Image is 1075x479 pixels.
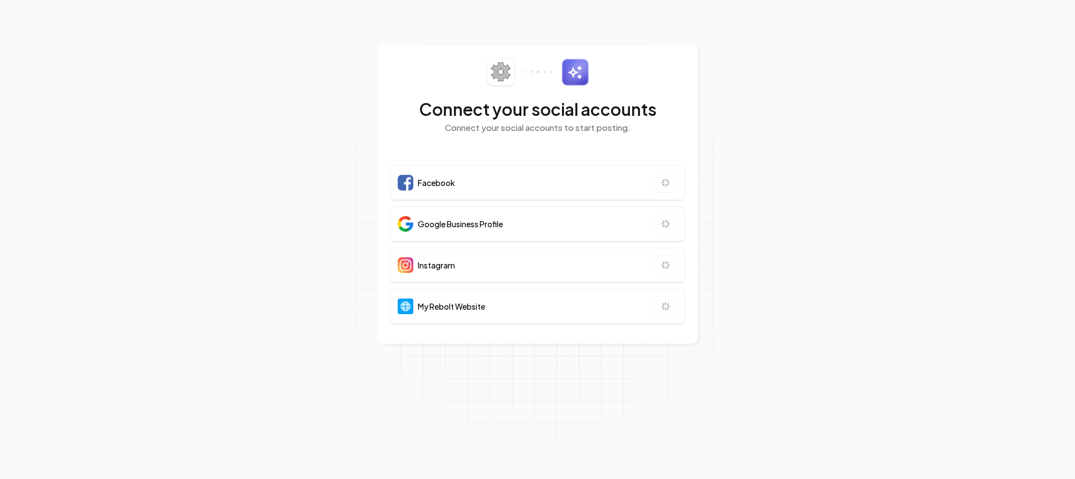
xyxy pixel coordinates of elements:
span: Instagram [418,260,455,271]
span: Google Business Profile [418,218,503,229]
img: sparkles.svg [561,58,589,86]
img: Google [398,216,413,232]
span: My Rebolt Website [418,301,485,312]
span: Facebook [418,177,455,188]
img: Instagram [398,257,413,273]
img: Facebook [398,175,413,190]
img: Website [398,299,413,314]
p: Connect your social accounts to start posting. [390,121,685,134]
img: connector-dots.svg [524,71,553,73]
h2: Connect your social accounts [390,99,685,119]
